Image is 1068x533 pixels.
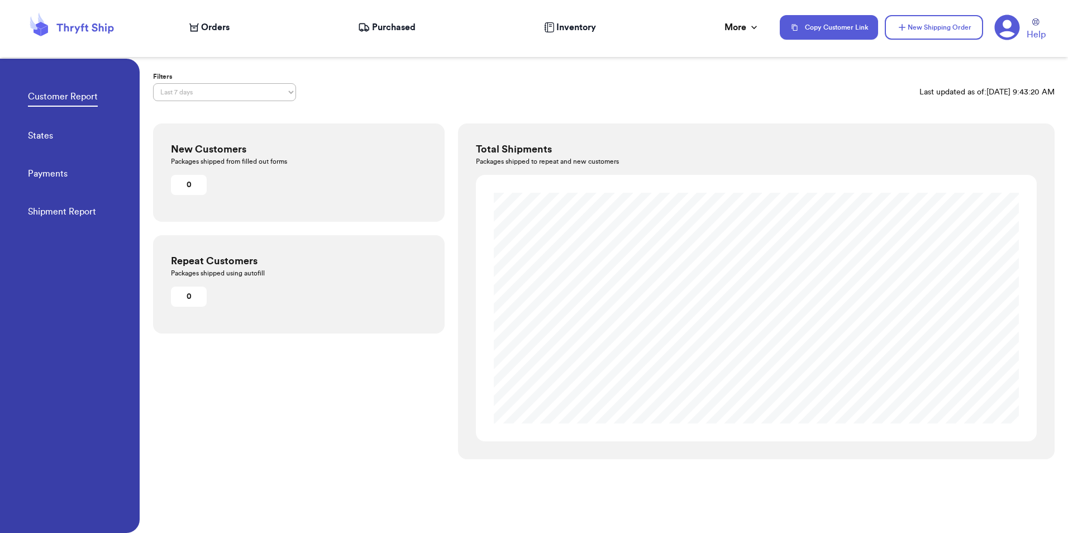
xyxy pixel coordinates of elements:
div: More [724,21,760,34]
a: Inventory [544,21,596,34]
p: Packages shipped from filled out forms [171,157,427,166]
h3: New Customers [171,141,427,157]
span: Help [1027,28,1046,41]
button: New Shipping Order [885,15,983,40]
a: States [28,129,53,145]
h3: Total Shipments [476,141,1037,157]
p: Last updated as of: [DATE] 9:43:20 AM [919,87,1055,98]
label: Filters [153,72,296,81]
a: Customer Report [28,90,98,107]
a: Shipment Report [28,205,96,221]
h3: Repeat Customers [171,253,427,269]
a: Payments [28,167,68,183]
p: Packages shipped to repeat and new customers [476,157,1037,166]
a: Purchased [358,21,416,34]
div: 0 [175,179,202,191]
span: Inventory [556,21,596,34]
a: Orders [189,21,230,34]
div: 0 [175,291,202,302]
span: Purchased [372,21,416,34]
a: Help [1027,18,1046,41]
span: Orders [201,21,230,34]
p: Packages shipped using autofill [171,269,427,278]
button: Copy Customer Link [780,15,878,40]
